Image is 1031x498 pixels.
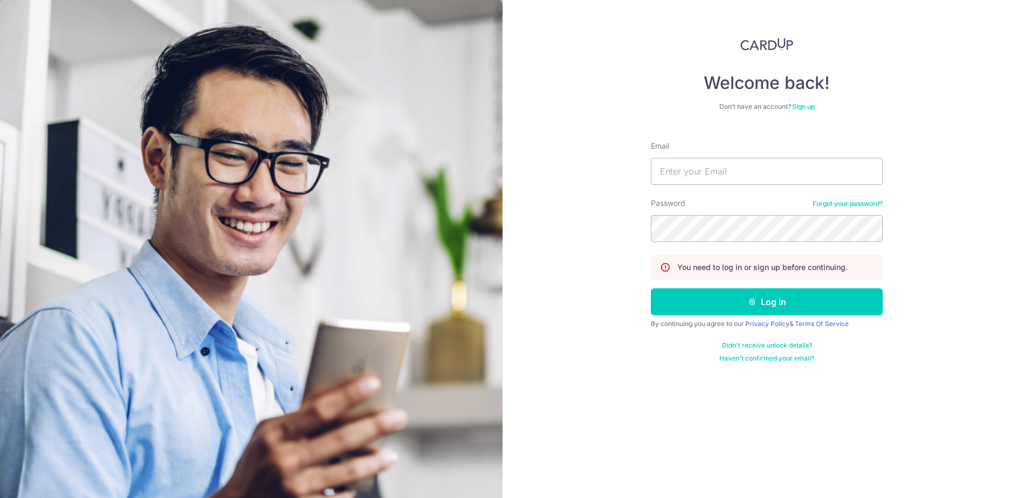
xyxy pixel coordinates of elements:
[722,341,812,350] a: Didn't receive unlock details?
[677,262,848,273] p: You need to log in or sign up before continuing.
[651,158,883,185] input: Enter your Email
[651,198,685,209] label: Password
[651,320,883,328] div: By continuing you agree to our &
[651,72,883,94] h4: Welcome back!
[651,102,883,111] div: Don’t have an account?
[740,38,793,51] img: CardUp Logo
[795,320,849,328] a: Terms Of Service
[792,102,815,110] a: Sign up
[745,320,789,328] a: Privacy Policy
[651,288,883,315] button: Log in
[651,141,669,151] label: Email
[813,199,883,208] a: Forgot your password?
[719,354,814,363] a: Haven't confirmed your email?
